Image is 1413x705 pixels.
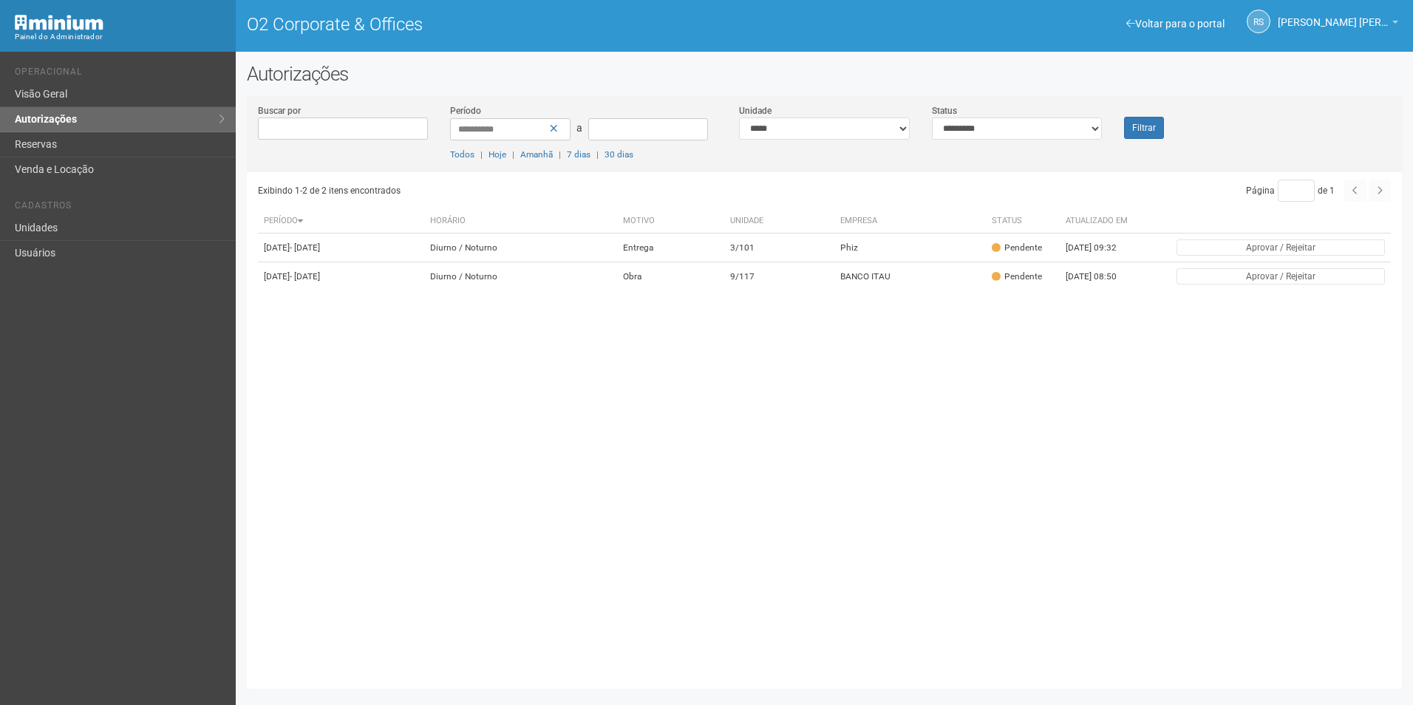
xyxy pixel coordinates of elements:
[834,262,986,291] td: BANCO ITAU
[258,234,424,262] td: [DATE]
[450,149,474,160] a: Todos
[617,209,723,234] th: Motivo
[1246,185,1335,196] span: Página de 1
[596,149,599,160] span: |
[605,149,633,160] a: 30 dias
[559,149,561,160] span: |
[724,209,834,234] th: Unidade
[932,104,957,117] label: Status
[15,67,225,82] li: Operacional
[1126,18,1225,30] a: Voltar para o portal
[290,271,320,282] span: - [DATE]
[986,209,1060,234] th: Status
[1278,18,1398,30] a: [PERSON_NAME] [PERSON_NAME]
[258,262,424,291] td: [DATE]
[258,104,301,117] label: Buscar por
[1060,262,1141,291] td: [DATE] 08:50
[724,234,834,262] td: 3/101
[247,63,1402,85] h2: Autorizações
[512,149,514,160] span: |
[290,242,320,253] span: - [DATE]
[1177,239,1385,256] button: Aprovar / Rejeitar
[1247,10,1270,33] a: RS
[520,149,553,160] a: Amanhã
[1060,234,1141,262] td: [DATE] 09:32
[15,200,225,216] li: Cadastros
[480,149,483,160] span: |
[450,104,481,117] label: Período
[258,209,424,234] th: Período
[992,270,1042,283] div: Pendente
[424,234,618,262] td: Diurno / Noturno
[1060,209,1141,234] th: Atualizado em
[567,149,590,160] a: 7 dias
[1124,117,1164,139] button: Filtrar
[576,122,582,134] span: a
[617,262,723,291] td: Obra
[834,234,986,262] td: Phiz
[739,104,772,117] label: Unidade
[724,262,834,291] td: 9/117
[617,234,723,262] td: Entrega
[1278,2,1389,28] span: Rayssa Soares Ribeiro
[258,180,820,202] div: Exibindo 1-2 de 2 itens encontrados
[424,209,618,234] th: Horário
[15,15,103,30] img: Minium
[992,242,1042,254] div: Pendente
[1177,268,1385,285] button: Aprovar / Rejeitar
[424,262,618,291] td: Diurno / Noturno
[15,30,225,44] div: Painel do Administrador
[834,209,986,234] th: Empresa
[247,15,814,34] h1: O2 Corporate & Offices
[488,149,506,160] a: Hoje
